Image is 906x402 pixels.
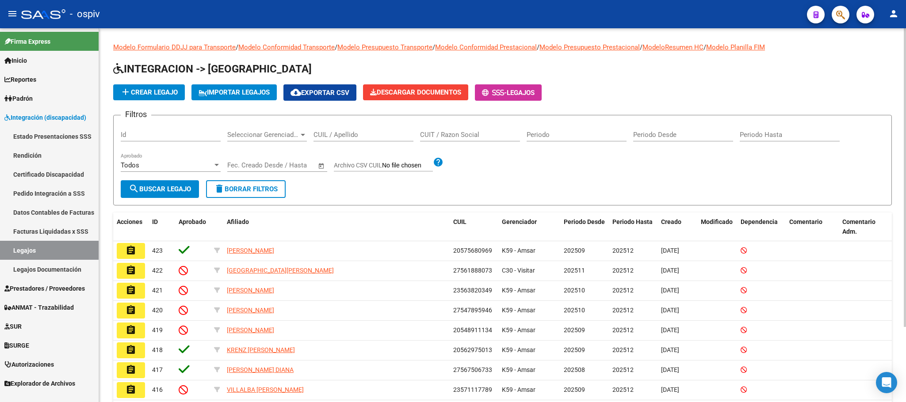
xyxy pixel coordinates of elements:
[842,218,875,235] span: Comentario Adm.
[612,346,634,353] span: 202512
[4,94,33,103] span: Padrón
[453,326,492,334] span: 20548911134
[661,287,679,294] span: [DATE]
[120,87,131,97] mat-icon: add
[121,161,139,169] span: Todos
[4,303,74,312] span: ANMAT - Trazabilidad
[121,180,199,198] button: Buscar Legajo
[612,366,634,373] span: 202512
[152,346,163,353] span: 418
[191,84,277,100] button: IMPORTAR LEGAJOS
[612,307,634,314] span: 202512
[609,212,658,242] datatable-header-cell: Periodo Hasta
[888,8,899,19] mat-icon: person
[223,212,450,242] datatable-header-cell: Afiliado
[4,284,85,293] span: Prestadores / Proveedores
[612,247,634,254] span: 202512
[227,247,274,254] span: [PERSON_NAME]
[152,307,163,314] span: 420
[291,87,301,98] mat-icon: cloud_download
[152,287,163,294] span: 421
[227,307,274,314] span: [PERSON_NAME]
[539,43,640,51] a: Modelo Presupuesto Prestacional
[149,212,175,242] datatable-header-cell: ID
[227,287,274,294] span: [PERSON_NAME]
[382,162,433,170] input: Archivo CSV CUIL
[4,322,22,331] span: SUR
[502,287,535,294] span: K59 - Amsar
[701,218,733,225] span: Modificado
[179,218,206,225] span: Aprobado
[291,89,349,97] span: Exportar CSV
[433,157,443,167] mat-icon: help
[786,212,839,242] datatable-header-cell: Comentario
[564,346,585,353] span: 202509
[7,8,18,19] mat-icon: menu
[334,162,382,169] span: Archivo CSV CUIL
[370,88,461,96] span: Descargar Documentos
[475,84,542,101] button: -Legajos
[126,285,136,296] mat-icon: assignment
[498,212,560,242] datatable-header-cell: Gerenciador
[502,218,537,225] span: Gerenciador
[564,267,585,274] span: 202511
[661,218,681,225] span: Creado
[453,218,466,225] span: CUIL
[126,384,136,395] mat-icon: assignment
[612,326,634,334] span: 202512
[560,212,609,242] datatable-header-cell: Periodo Desde
[227,366,294,373] span: [PERSON_NAME] DIANA
[175,212,210,242] datatable-header-cell: Aprobado
[117,218,142,225] span: Acciones
[789,218,822,225] span: Comentario
[4,360,54,369] span: Autorizaciones
[271,161,314,169] input: Fecha fin
[113,212,149,242] datatable-header-cell: Acciones
[839,212,892,242] datatable-header-cell: Comentario Adm.
[4,113,86,122] span: Integración (discapacidad)
[453,247,492,254] span: 20575680969
[612,218,653,225] span: Periodo Hasta
[227,267,334,274] span: [GEOGRAPHIC_DATA][PERSON_NAME]
[238,43,335,51] a: Modelo Conformidad Transporte
[661,247,679,254] span: [DATE]
[453,267,492,274] span: 27561888073
[206,180,286,198] button: Borrar Filtros
[564,247,585,254] span: 202509
[120,88,178,96] span: Crear Legajo
[697,212,737,242] datatable-header-cell: Modificado
[661,386,679,393] span: [DATE]
[706,43,765,51] a: Modelo Planilla FIM
[502,366,535,373] span: K59 - Amsar
[502,386,535,393] span: K59 - Amsar
[283,84,356,101] button: Exportar CSV
[126,245,136,256] mat-icon: assignment
[564,366,585,373] span: 202508
[152,247,163,254] span: 423
[227,131,299,139] span: Seleccionar Gerenciador
[227,161,263,169] input: Fecha inicio
[121,108,151,121] h3: Filtros
[152,267,163,274] span: 422
[152,218,158,225] span: ID
[129,185,191,193] span: Buscar Legajo
[4,75,36,84] span: Reportes
[4,341,29,350] span: SURGE
[737,212,786,242] datatable-header-cell: Dependencia
[126,325,136,335] mat-icon: assignment
[129,183,139,194] mat-icon: search
[564,386,585,393] span: 202509
[612,386,634,393] span: 202512
[152,386,163,393] span: 416
[453,366,492,373] span: 27567506733
[4,56,27,65] span: Inicio
[661,326,679,334] span: [DATE]
[227,386,304,393] span: VILLALBA [PERSON_NAME]
[502,247,535,254] span: K59 - Amsar
[126,345,136,355] mat-icon: assignment
[126,265,136,276] mat-icon: assignment
[741,218,778,225] span: Dependencia
[502,307,535,314] span: K59 - Amsar
[564,307,585,314] span: 202510
[126,364,136,375] mat-icon: assignment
